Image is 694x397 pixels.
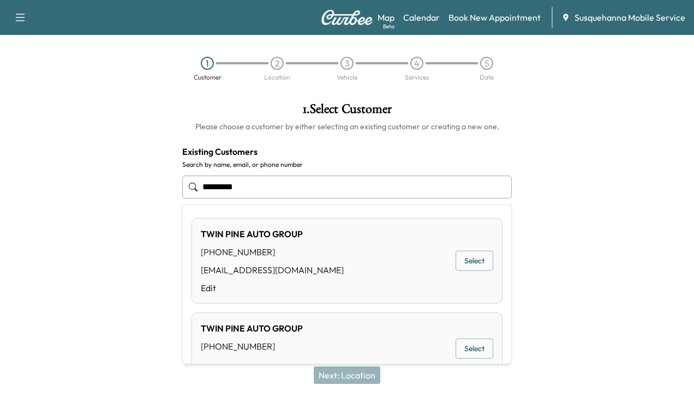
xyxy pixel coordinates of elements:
div: 4 [410,57,423,70]
h4: Existing Customers [182,145,512,158]
div: 1 [201,57,214,70]
div: 2 [271,57,284,70]
div: 5 [480,57,493,70]
div: TWIN PINE AUTO GROUP [201,227,344,240]
a: Book New Appointment [448,11,541,24]
div: [PHONE_NUMBER] [201,245,344,258]
span: Susquehanna Mobile Service [575,11,685,24]
div: [PHONE_NUMBER] [201,340,303,353]
div: Location [264,74,290,81]
img: Curbee Logo [321,10,373,25]
div: Date [480,74,494,81]
a: Edit [201,363,303,376]
a: Edit [201,281,344,294]
h1: 1 . Select Customer [182,103,512,121]
button: Select [456,339,493,359]
div: Beta [383,22,394,31]
label: Search by name, email, or phone number [182,160,512,169]
a: Calendar [403,11,440,24]
a: MapBeta [378,11,394,24]
div: TWIN PINE AUTO GROUP [201,322,303,335]
div: 3 [340,57,354,70]
button: Select [456,251,493,271]
div: Services [405,74,429,81]
div: Vehicle [337,74,357,81]
div: [EMAIL_ADDRESS][DOMAIN_NAME] [201,263,344,276]
div: Customer [194,74,222,81]
h6: Please choose a customer by either selecting an existing customer or creating a new one. [182,121,512,132]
